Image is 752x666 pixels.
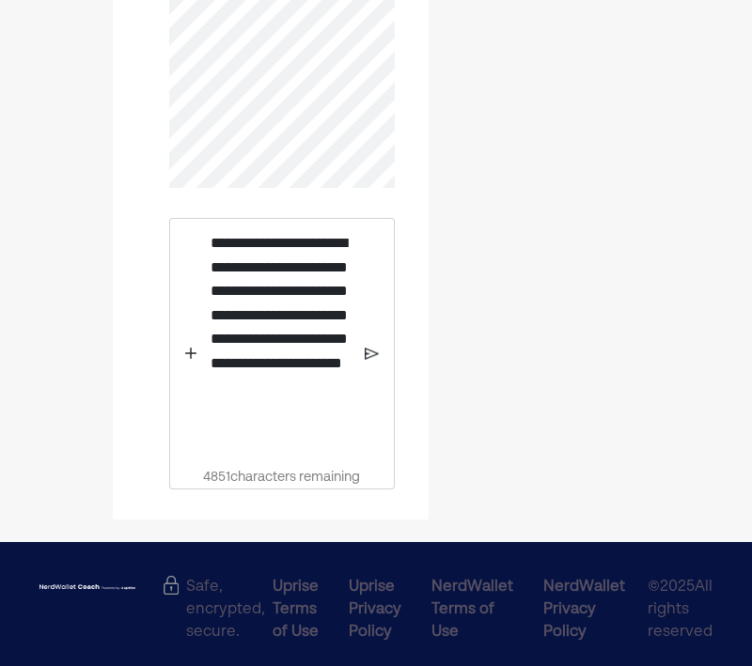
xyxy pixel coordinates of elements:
span: © 2025 All rights reserved [648,576,713,643]
div: NerdWallet Terms of Use [431,576,513,643]
div: NerdWallet Privacy Policy [543,576,625,643]
div: Uprise Privacy Policy [349,576,401,643]
div: 4851 characters remaining [201,467,361,488]
div: Safe, encrypted, secure. [164,576,250,593]
div: Rich Text Editor. Editing area: main [201,219,361,459]
div: Uprise Terms of Use [273,576,319,643]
